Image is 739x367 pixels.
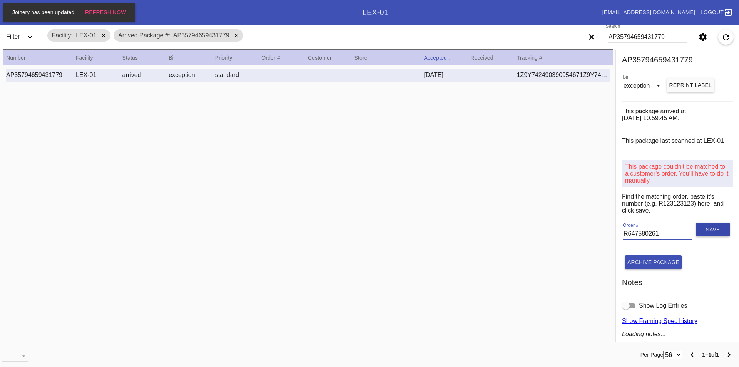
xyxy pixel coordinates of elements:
[640,350,664,359] label: Per Page
[6,55,26,61] span: Number
[424,55,447,61] span: Accepted
[716,352,719,358] b: 1
[169,53,215,62] div: Bin
[424,72,471,79] div: [DATE]
[52,32,73,39] span: Facility
[622,137,733,144] p: This package last scanned at LEX-01
[6,72,76,79] div: AP35794659431779
[639,302,687,309] span: Show Log Entries
[587,37,596,43] ng-md-icon: Clear filters
[695,29,711,45] button: Settings
[622,318,697,324] a: Show Framing Spec history
[261,53,308,62] div: Order #
[669,82,712,88] span: Reprint Label
[6,53,76,62] div: Number
[622,300,733,312] md-switch: show log entries
[624,82,650,89] div: exception
[701,9,724,15] span: Logout
[76,32,96,39] span: LEX-01
[623,228,692,240] input: Order #
[122,72,169,79] div: arrived
[517,53,610,62] div: Tracking #
[173,32,229,39] span: AP35794659431779
[354,53,424,62] div: Store
[122,53,169,62] div: Status
[684,347,700,362] button: Previous Page
[448,55,451,61] span: ↓
[622,160,733,187] p: This package couldn't be matched to a customer's order. You'll have to do it manually.
[622,193,733,214] p: Find the matching order, paste it's number (e.g. R123123123) here, and click save.
[10,9,78,15] span: Joinery has been updated.
[696,223,730,236] button: Save
[622,331,666,337] i: Loading notes...
[470,53,517,62] div: Received
[76,53,122,62] div: Facility
[470,55,493,61] span: Received
[622,55,733,64] p: AP35794659431779
[721,347,737,362] button: Next Page
[3,26,43,48] div: FilterExpand
[6,33,20,40] span: Filter
[718,29,734,45] button: Refresh
[698,5,733,19] a: Logout
[363,8,388,17] div: LEX-01
[623,80,663,91] md-select: Bin: exception
[215,53,262,62] div: Priority
[76,72,122,79] div: LEX-01
[118,32,170,39] span: Arrived Package #
[83,5,129,19] button: Refresh Now
[702,350,719,359] div: of
[706,226,720,233] span: Save
[169,72,215,79] div: exception
[308,53,354,62] div: Customer
[622,278,733,287] div: Notes
[424,53,471,62] div: Accepted ↓
[584,29,599,45] button: Clear filters
[667,78,714,92] button: Reprint Label
[215,72,262,79] div: standard
[2,350,28,362] md-select: download-file: Download...
[625,255,682,269] a: Archive Package
[622,108,733,122] p: This package arrived at [DATE] 10:59:45 AM.
[517,72,610,79] div: 1Z9Y742490390954671Z9Y74249031523339
[6,69,610,82] div: AP35794659431779LEX-01arrivedexceptionstandard[DATE]1Z9Y742490390954671Z9Y74249031523339
[702,352,711,358] b: 1–1
[85,9,126,15] span: Refresh Now
[602,9,695,15] a: [EMAIL_ADDRESS][DOMAIN_NAME]
[22,29,38,45] button: Expand
[18,5,363,20] div: Arrived PackagesExpand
